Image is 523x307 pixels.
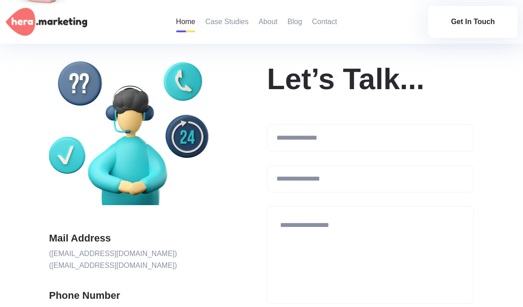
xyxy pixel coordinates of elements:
[428,6,518,38] a: Get In Touch
[49,250,177,257] a: ([EMAIL_ADDRESS][DOMAIN_NAME])
[49,262,177,269] a: ([EMAIL_ADDRESS][DOMAIN_NAME])
[267,61,474,97] h4: Let’s Talk...
[49,232,256,244] h4: Mail Address
[49,290,256,302] h4: Phone Number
